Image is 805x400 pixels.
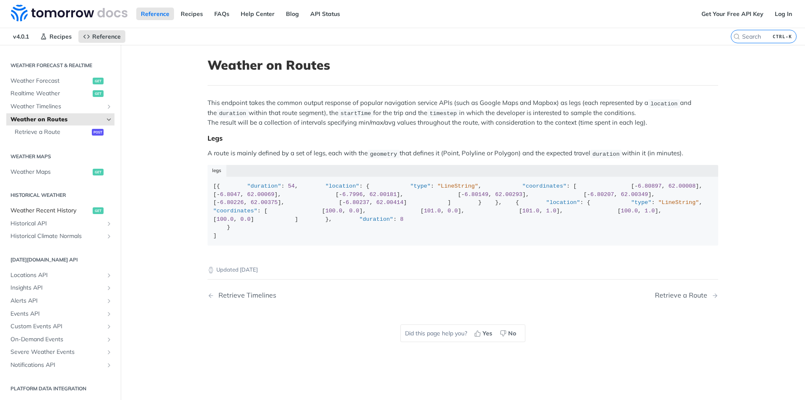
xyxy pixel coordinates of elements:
[546,199,580,206] span: "location"
[219,110,246,117] span: duration
[8,30,34,43] span: v4.0.1
[522,208,540,214] span: 101.0
[771,32,794,41] kbd: CTRL-K
[208,98,718,127] p: This endpoint takes the common output response of popular navigation service APIs (such as Google...
[400,324,525,342] div: Did this page help you?
[697,8,768,20] a: Get Your Free API Key
[376,199,403,206] span: 62.00414
[349,208,359,214] span: 0.0
[325,183,359,189] span: "location"
[359,216,393,222] span: "duration"
[106,362,112,369] button: Show subpages for Notifications API
[92,129,104,136] span: post
[106,233,112,240] button: Show subpages for Historical Climate Normals
[448,208,458,214] span: 0.0
[546,208,556,214] span: 1.0
[621,208,638,214] span: 100.0
[369,191,397,198] span: 62.00181
[587,191,590,198] span: -
[208,149,718,158] p: A route is mainly defined by a set of legs, each with the that defines it (Point, Polyline or Pol...
[247,191,275,198] span: 62.00069
[6,166,114,178] a: Weather Mapsget
[10,361,104,369] span: Notifications API
[217,216,234,222] span: 100.0
[208,266,718,274] p: Updated [DATE]
[220,191,241,198] span: 6.8047
[49,33,72,40] span: Recipes
[281,8,304,20] a: Blog
[240,216,250,222] span: 0.0
[465,191,488,198] span: 6.80149
[10,232,104,241] span: Historical Climate Normals
[15,128,90,136] span: Retrieve a Route
[10,77,91,85] span: Weather Forecast
[93,78,104,84] span: get
[6,320,114,333] a: Custom Events APIShow subpages for Custom Events API
[6,295,114,307] a: Alerts APIShow subpages for Alerts API
[592,151,620,157] span: duration
[6,87,114,100] a: Realtime Weatherget
[10,284,104,292] span: Insights API
[638,183,662,189] span: 6.80897
[10,168,91,176] span: Weather Maps
[430,110,457,117] span: timestep
[106,311,112,317] button: Show subpages for Events API
[106,220,112,227] button: Show subpages for Historical API
[621,191,648,198] span: 62.00349
[6,153,114,160] h2: Weather Maps
[6,217,114,230] a: Historical APIShow subpages for Historical API
[6,359,114,371] a: Notifications APIShow subpages for Notifications API
[136,8,174,20] a: Reference
[631,199,652,206] span: "type"
[10,207,91,215] span: Weather Recent History
[106,116,112,123] button: Hide subpages for Weather on Routes
[11,5,127,21] img: Tomorrow.io Weather API Docs
[106,336,112,343] button: Show subpages for On-Demand Events
[288,183,295,189] span: 54
[733,33,740,40] svg: Search
[658,199,699,206] span: "LineString"
[106,285,112,291] button: Show subpages for Insights API
[424,208,441,214] span: 101.0
[10,271,104,280] span: Locations API
[668,183,696,189] span: 62.00008
[10,220,104,228] span: Historical API
[93,169,104,175] span: get
[10,322,104,331] span: Custom Events API
[6,204,114,217] a: Weather Recent Historyget
[220,199,244,206] span: 6.80226
[508,329,516,338] span: No
[495,191,522,198] span: 62.00293
[6,113,114,126] a: Weather on RoutesHide subpages for Weather on Routes
[590,191,614,198] span: 6.80207
[208,283,718,308] nav: Pagination Controls
[340,110,371,117] span: startTime
[410,183,431,189] span: "type"
[634,183,638,189] span: -
[208,58,718,73] h1: Weather on Routes
[645,208,655,214] span: 1.0
[6,385,114,392] h2: Platform DATA integration
[10,115,104,124] span: Weather on Routes
[10,335,104,344] span: On-Demand Events
[247,183,281,189] span: "duration"
[437,183,478,189] span: "LineString"
[6,230,114,243] a: Historical Climate NormalsShow subpages for Historical Climate Normals
[6,75,114,87] a: Weather Forecastget
[471,327,497,340] button: Yes
[325,208,343,214] span: 100.0
[497,327,521,340] button: No
[655,291,712,299] div: Retrieve a Route
[78,30,125,43] a: Reference
[10,102,104,111] span: Weather Timelines
[251,199,278,206] span: 62.00375
[370,151,397,157] span: geometry
[210,8,234,20] a: FAQs
[650,100,678,107] span: location
[236,8,279,20] a: Help Center
[106,349,112,356] button: Show subpages for Severe Weather Events
[6,191,114,199] h2: Historical Weather
[6,256,114,264] h2: [DATE][DOMAIN_NAME] API
[339,191,342,198] span: -
[6,269,114,282] a: Locations APIShow subpages for Locations API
